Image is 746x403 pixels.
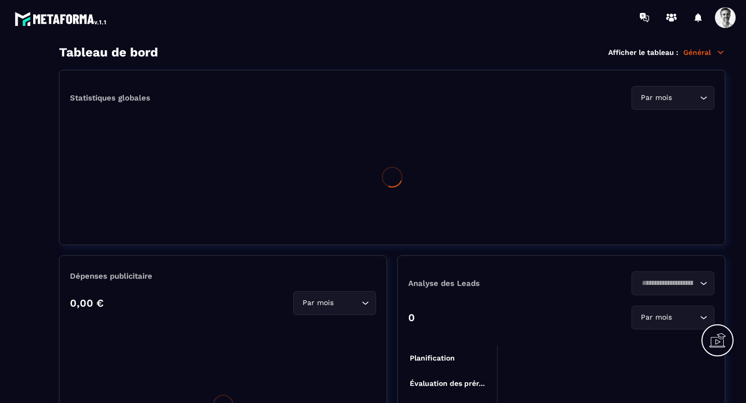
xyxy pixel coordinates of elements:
[638,312,674,323] span: Par mois
[70,271,376,281] p: Dépenses publicitaire
[608,48,678,56] p: Afficher le tableau :
[410,354,455,362] tspan: Planification
[70,297,104,309] p: 0,00 €
[336,297,359,309] input: Search for option
[59,45,158,60] h3: Tableau de bord
[70,93,150,103] p: Statistiques globales
[632,271,714,295] div: Search for option
[683,48,725,57] p: Général
[15,9,108,28] img: logo
[632,86,714,110] div: Search for option
[408,279,562,288] p: Analyse des Leads
[632,306,714,329] div: Search for option
[638,92,674,104] span: Par mois
[674,312,697,323] input: Search for option
[638,278,697,289] input: Search for option
[293,291,376,315] div: Search for option
[674,92,697,104] input: Search for option
[408,311,415,324] p: 0
[410,379,485,387] tspan: Évaluation des prér...
[300,297,336,309] span: Par mois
